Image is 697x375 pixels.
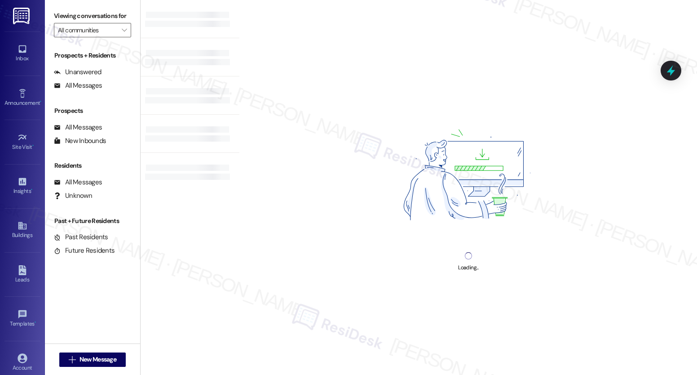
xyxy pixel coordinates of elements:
[458,263,478,272] div: Loading...
[4,218,40,242] a: Buildings
[4,41,40,66] a: Inbox
[40,98,41,105] span: •
[54,136,106,146] div: New Inbounds
[58,23,117,37] input: All communities
[31,187,32,193] span: •
[69,356,75,363] i: 
[4,263,40,287] a: Leads
[4,174,40,198] a: Insights •
[35,319,36,326] span: •
[54,246,115,255] div: Future Residents
[4,351,40,375] a: Account
[45,216,140,226] div: Past + Future Residents
[54,81,102,90] div: All Messages
[4,307,40,331] a: Templates •
[54,123,102,132] div: All Messages
[13,8,31,24] img: ResiDesk Logo
[54,67,101,77] div: Unanswered
[45,106,140,116] div: Prospects
[79,355,116,364] span: New Message
[54,232,108,242] div: Past Residents
[45,51,140,60] div: Prospects + Residents
[54,178,102,187] div: All Messages
[4,130,40,154] a: Site Visit •
[45,161,140,170] div: Residents
[122,27,127,34] i: 
[32,143,34,149] span: •
[54,191,92,201] div: Unknown
[59,353,126,367] button: New Message
[54,9,131,23] label: Viewing conversations for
